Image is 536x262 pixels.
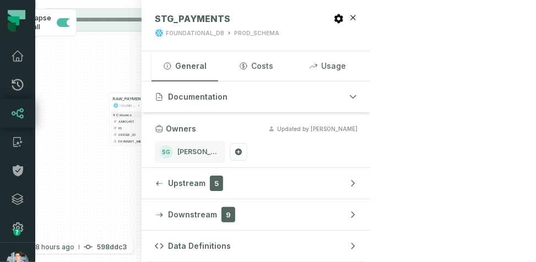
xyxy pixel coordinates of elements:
[113,113,132,117] span: 4 columns
[33,243,74,251] relative-time: Sep 7, 2025, 7:19 PM MDT
[234,29,279,37] div: PROD_SCHEMA
[168,178,205,189] span: Upstream
[268,125,358,132] button: Updated by [PERSON_NAME]
[166,123,196,134] h3: Owners
[15,9,77,36] button: Collapse all
[221,207,235,222] span: 9
[118,132,169,137] span: ORDER_ID
[113,119,117,123] span: decimal
[113,96,147,102] span: RAW_PAYMENTS
[151,51,218,81] button: General
[142,81,371,112] button: Documentation
[168,91,228,102] span: Documentation
[142,231,371,261] button: Data Definitions
[118,139,169,144] span: PAYMENT_METHOD
[177,148,220,156] span: [PERSON_NAME]
[168,209,217,220] span: Downstream
[113,133,117,137] span: decimal
[113,126,117,130] span: decimal
[168,241,231,252] span: Data Definitions
[155,13,230,24] span: STG_PAYMENTS
[223,51,289,81] button: Costs
[111,138,172,145] button: PAYMENT_METHOD
[166,29,224,37] div: FOUNDATIONAL_DB
[118,125,169,130] span: ID
[120,103,137,108] div: FOUNDATIONAL_DB
[160,145,173,159] span: Shay Gafniel
[142,168,371,199] button: Upstream5
[210,176,223,191] span: 5
[111,132,172,138] button: ORDER_ID
[113,139,117,143] span: string
[142,199,371,230] button: Downstream9
[111,125,172,132] button: ID
[294,51,361,81] button: Usage
[12,227,22,237] div: Tooltip anchor
[111,118,172,125] button: AMOUNT
[97,244,127,250] h4: 598ddc3
[118,119,169,124] span: AMOUNT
